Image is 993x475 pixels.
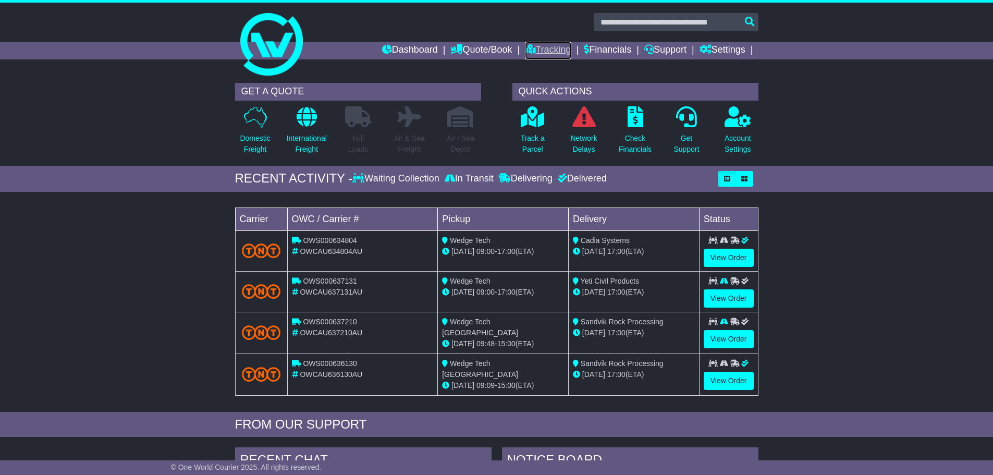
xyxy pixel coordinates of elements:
[725,133,751,155] p: Account Settings
[242,367,281,381] img: TNT_Domestic.png
[704,330,754,348] a: View Order
[581,277,639,285] span: Yeti Civil Products
[497,288,516,296] span: 17:00
[724,106,752,161] a: AccountSettings
[497,247,516,255] span: 17:00
[673,133,699,155] p: Get Support
[300,247,362,255] span: OWCAU634804AU
[476,247,495,255] span: 09:00
[442,359,518,379] span: Wedge Tech [GEOGRAPHIC_DATA]
[240,133,270,155] p: Domestic Freight
[287,208,438,230] td: OWC / Carrier #
[303,318,357,326] span: OWS000637210
[520,106,545,161] a: Track aParcel
[573,287,695,298] div: (ETA)
[525,42,571,59] a: Tracking
[450,277,490,285] span: Wedge Tech
[570,106,597,161] a: NetworkDelays
[618,106,652,161] a: CheckFinancials
[476,381,495,389] span: 09:09
[442,338,564,349] div: - (ETA)
[582,328,605,337] span: [DATE]
[303,359,357,368] span: OWS000636130
[497,381,516,389] span: 15:00
[619,133,652,155] p: Check Financials
[442,246,564,257] div: - (ETA)
[450,42,512,59] a: Quote/Book
[300,328,362,337] span: OWCAU637210AU
[573,327,695,338] div: (ETA)
[584,42,631,59] a: Financials
[447,133,475,155] p: Air / Sea Depot
[239,106,271,161] a: DomesticFreight
[382,42,438,59] a: Dashboard
[442,287,564,298] div: - (ETA)
[573,369,695,380] div: (ETA)
[512,83,758,101] div: QUICK ACTIONS
[171,463,322,471] span: © One World Courier 2025. All rights reserved.
[476,339,495,348] span: 09:48
[235,171,353,186] div: RECENT ACTIVITY -
[699,208,758,230] td: Status
[581,359,664,368] span: Sandvik Rock Processing
[704,372,754,390] a: View Order
[568,208,699,230] td: Delivery
[438,208,569,230] td: Pickup
[394,133,425,155] p: Air & Sea Freight
[573,246,695,257] div: (ETA)
[442,380,564,391] div: - (ETA)
[451,339,474,348] span: [DATE]
[450,236,490,245] span: Wedge Tech
[442,173,496,185] div: In Transit
[607,370,626,379] span: 17:00
[673,106,700,161] a: GetSupport
[704,249,754,267] a: View Order
[235,208,287,230] td: Carrier
[300,288,362,296] span: OWCAU637131AU
[303,236,357,245] span: OWS000634804
[352,173,442,185] div: Waiting Collection
[607,288,626,296] span: 17:00
[286,106,327,161] a: InternationalFreight
[442,318,518,337] span: Wedge Tech [GEOGRAPHIC_DATA]
[581,318,664,326] span: Sandvik Rock Processing
[582,288,605,296] span: [DATE]
[496,173,555,185] div: Delivering
[521,133,545,155] p: Track a Parcel
[570,133,597,155] p: Network Delays
[582,370,605,379] span: [DATE]
[644,42,686,59] a: Support
[242,284,281,298] img: TNT_Domestic.png
[235,83,481,101] div: GET A QUOTE
[607,247,626,255] span: 17:00
[303,277,357,285] span: OWS000637131
[476,288,495,296] span: 09:00
[345,133,371,155] p: Full Loads
[287,133,327,155] p: International Freight
[704,289,754,308] a: View Order
[581,236,630,245] span: Cadia Systems
[451,247,474,255] span: [DATE]
[242,243,281,258] img: TNT_Domestic.png
[497,339,516,348] span: 15:00
[607,328,626,337] span: 17:00
[300,370,362,379] span: OWCAU636130AU
[242,325,281,339] img: TNT_Domestic.png
[555,173,607,185] div: Delivered
[235,417,758,432] div: FROM OUR SUPPORT
[451,288,474,296] span: [DATE]
[451,381,474,389] span: [DATE]
[700,42,745,59] a: Settings
[582,247,605,255] span: [DATE]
